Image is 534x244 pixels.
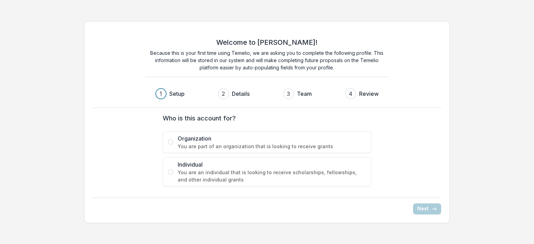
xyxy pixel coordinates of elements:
[287,90,290,98] div: 3
[216,38,317,47] h2: Welcome to [PERSON_NAME]!
[178,160,366,169] span: Individual
[232,90,250,98] h3: Details
[297,90,312,98] h3: Team
[163,113,367,123] label: Who is this account for?
[155,88,379,99] div: Progress
[222,90,225,98] div: 2
[413,203,441,214] button: Next
[178,134,366,143] span: Organization
[160,90,162,98] div: 1
[178,143,366,150] span: You are part of an organization that is looking to receive grants
[349,90,353,98] div: 4
[359,90,379,98] h3: Review
[178,169,366,183] span: You are an individual that is looking to receive scholarships, fellowships, and other individual ...
[145,49,389,71] p: Because this is your first time using Temelio, we are asking you to complete the following profil...
[169,90,185,98] h3: Setup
